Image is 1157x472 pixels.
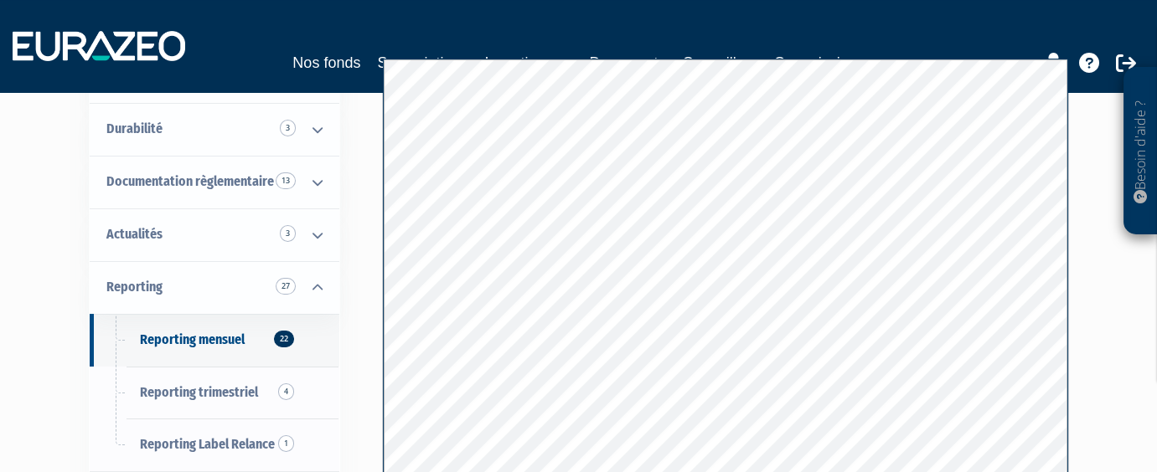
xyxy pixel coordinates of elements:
a: Reporting mensuel22 [90,314,339,367]
span: Reporting trimestriel [140,384,258,400]
a: Reporting trimestriel4 [90,367,339,419]
span: Reporting mensuel [140,331,245,347]
span: 13 [276,172,296,189]
span: Durabilité [106,121,163,136]
p: Besoin d'aide ? [1131,76,1150,227]
span: 3 [280,225,296,242]
a: Nos fonds [292,51,360,74]
a: Actualités 3 [90,208,339,261]
a: Souscriptions [377,51,467,74]
span: 1 [278,435,294,452]
span: 3 [280,120,296,136]
span: Reporting [106,279,163,295]
img: 1732889491-logotype_eurazeo_blanc_rvb.png [13,31,185,61]
span: 22 [274,331,294,347]
span: Actualités [106,226,163,242]
a: Reporting 27 [90,261,339,314]
a: Documentation règlementaire 13 [90,156,339,208]
span: 4 [278,383,294,400]
span: 27 [276,278,296,295]
span: Documentation règlementaire [106,173,274,189]
a: Reporting Label Relance1 [90,418,339,471]
a: Durabilité 3 [90,103,339,156]
span: Reporting Label Relance [140,436,275,452]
